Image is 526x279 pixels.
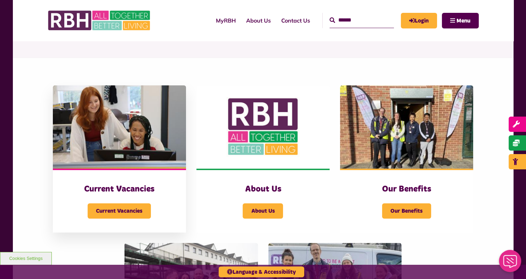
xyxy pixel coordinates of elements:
button: Navigation [442,13,479,28]
a: MyRBH [401,13,437,28]
span: Current Vacancies [88,203,151,219]
a: About Us [241,11,276,30]
a: MyRBH [211,11,241,30]
a: Current Vacancies Current Vacancies [53,85,186,232]
span: Menu [456,18,470,24]
button: Language & Accessibility [219,267,304,277]
span: Our Benefits [382,203,431,219]
a: Contact Us [276,11,315,30]
h3: Our Benefits [354,184,459,195]
a: About Us About Us [196,85,330,232]
img: RBH [48,7,152,34]
iframe: Netcall Web Assistant for live chat [495,248,526,279]
img: IMG 1470 [53,85,186,169]
h3: Current Vacancies [67,184,172,195]
h3: About Us [210,184,316,195]
a: Our Benefits Our Benefits [340,85,473,232]
img: RBH Logo Social Media 480X360 (1) [196,85,330,169]
img: Dropinfreehold2 [340,85,473,169]
span: About Us [243,203,283,219]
